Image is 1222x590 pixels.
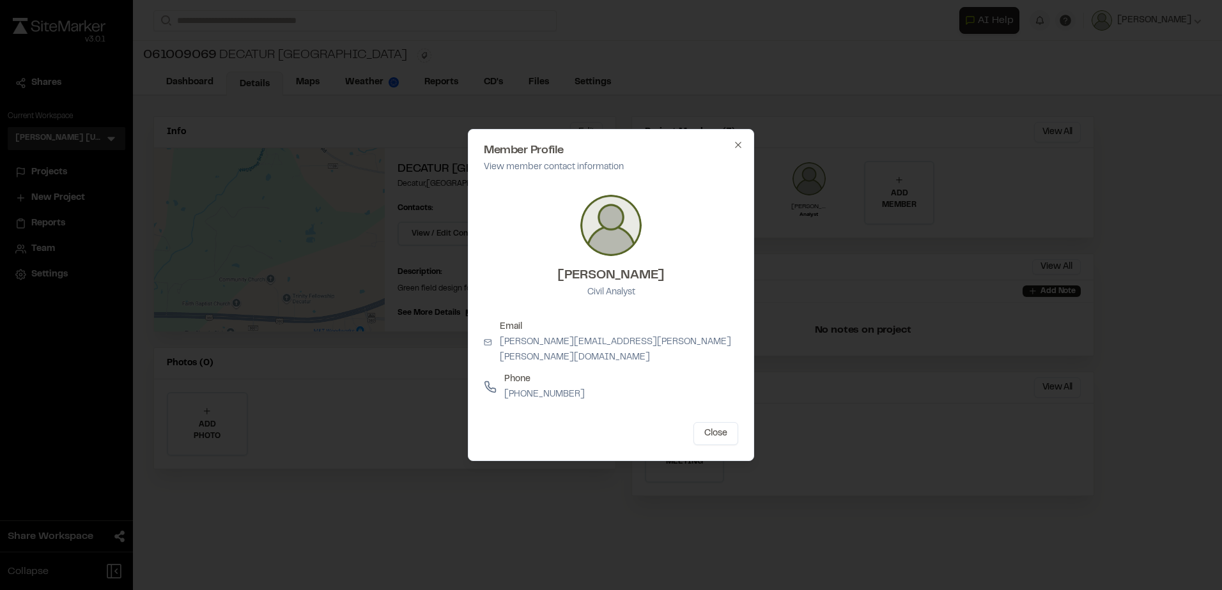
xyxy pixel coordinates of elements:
[557,266,665,285] h3: [PERSON_NAME]
[580,195,642,256] img: Matthew Ontiveros
[504,391,585,398] a: [PHONE_NUMBER]
[484,145,738,156] h2: Member Profile
[504,372,585,386] p: Phone
[500,320,738,334] p: Email
[557,285,665,299] p: Civil Analyst
[484,160,738,174] p: View member contact information
[693,422,738,445] button: Close
[500,338,731,361] a: [PERSON_NAME][EMAIL_ADDRESS][PERSON_NAME][PERSON_NAME][DOMAIN_NAME]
